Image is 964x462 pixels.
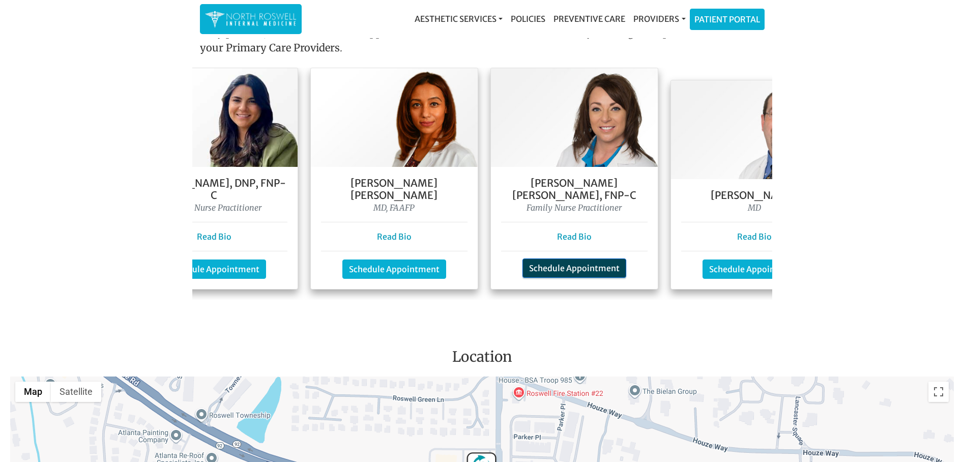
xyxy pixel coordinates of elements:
strong: your Primary Care Providers [200,41,340,54]
a: Preventive Care [549,9,629,29]
i: MD, FAAFP [373,203,415,213]
img: Keela Weeks Leger, FNP-C [491,68,658,167]
a: Read Bio [737,232,772,242]
button: Show satellite imagery [51,382,101,402]
a: Read Bio [377,232,412,242]
a: Patient Portal [690,9,764,30]
i: Family Nurse Practitioner [527,203,622,213]
img: North Roswell Internal Medicine [205,9,297,29]
a: Read Bio [557,232,592,242]
a: Schedule Appointment [342,259,446,279]
h5: [PERSON_NAME], DNP, FNP- C [141,177,287,201]
i: Family Nurse Practitioner [166,203,261,213]
h5: [PERSON_NAME] [681,189,828,201]
a: Schedule Appointment [522,258,626,278]
i: MD [748,203,761,213]
a: Aesthetic Services [411,9,507,29]
h3: Location [8,349,956,370]
button: Toggle fullscreen view [928,382,949,402]
h5: [PERSON_NAME] [PERSON_NAME] [321,177,468,201]
img: Dr. George Kanes [671,80,838,179]
a: Read Bio [197,232,231,242]
a: Schedule Appointment [703,259,806,279]
a: Providers [629,9,689,29]
h5: [PERSON_NAME] [PERSON_NAME], FNP-C [501,177,648,201]
img: Dr. Farah Mubarak Ali MD, FAAFP [311,68,478,167]
a: Schedule Appointment [162,259,266,279]
button: Show street map [15,382,51,402]
a: Policies [507,9,549,29]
